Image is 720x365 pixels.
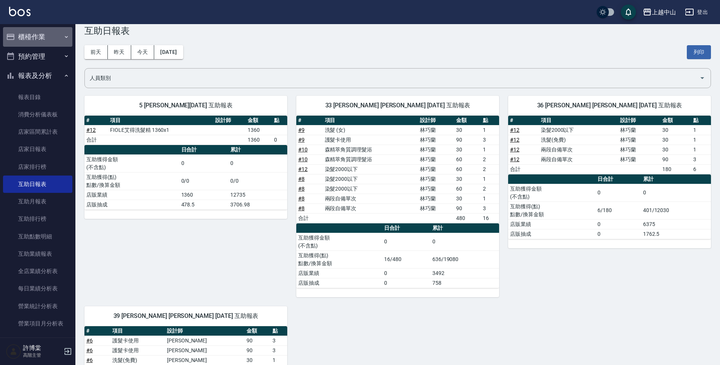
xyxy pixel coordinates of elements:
img: Person [6,344,21,359]
button: 報表及分析 [3,66,72,86]
td: 合計 [508,164,539,174]
td: 店販業績 [296,268,382,278]
button: 登出 [682,5,711,19]
td: 0 [596,219,641,229]
a: 互助業績報表 [3,245,72,263]
td: 染髮2000以下 [323,174,418,184]
th: 日合計 [596,174,641,184]
td: 洗髮(免費) [539,135,619,145]
td: 兩段自備單次 [323,203,418,213]
td: 1 [271,355,287,365]
td: 洗髮(免費) [110,355,165,365]
td: 60 [454,164,481,174]
td: 兩段自備單次 [539,154,619,164]
a: #9 [298,137,305,143]
th: 日合計 [179,145,229,155]
a: 店家區間累計表 [3,123,72,141]
td: 90 [660,154,691,164]
table: a dense table [84,145,287,210]
td: 森精萃角質調理髮浴 [323,145,418,154]
td: 1360 [246,125,272,135]
th: 點 [691,116,711,125]
td: 1 [481,125,499,135]
td: 30 [660,125,691,135]
td: 兩段自備單次 [539,145,619,154]
a: 全店業績分析表 [3,263,72,280]
a: #12 [510,147,519,153]
a: #12 [298,166,308,172]
a: #6 [86,347,93,353]
td: 林巧蘭 [618,145,660,154]
td: 護髮卡使用 [110,345,165,355]
td: 合計 [84,135,108,145]
a: #12 [510,137,519,143]
td: 30 [454,194,481,203]
table: a dense table [296,223,499,288]
th: 點 [272,116,287,125]
td: 林巧蘭 [418,135,454,145]
td: 1 [481,145,499,154]
td: 90 [454,203,481,213]
td: 90 [454,135,481,145]
td: 0 [596,184,641,202]
a: 互助日報表 [3,176,72,193]
a: 營業項目月分析表 [3,315,72,332]
button: 前天 [84,45,108,59]
td: 林巧蘭 [418,154,454,164]
input: 人員名稱 [88,72,696,85]
td: 0 [228,154,287,172]
td: 店販抽成 [508,229,596,239]
th: 點 [271,326,287,336]
th: 設計師 [618,116,660,125]
p: 高階主管 [23,352,61,359]
td: 店販業績 [84,190,179,200]
td: 合計 [296,213,323,223]
td: 林巧蘭 [418,203,454,213]
a: 報表目錄 [3,89,72,106]
table: a dense table [508,174,711,239]
td: 兩段自備單次 [323,194,418,203]
th: 設計師 [418,116,454,125]
td: 6/180 [596,202,641,219]
td: 0 [596,229,641,239]
button: 預約管理 [3,47,72,66]
td: 3 [691,154,711,164]
td: 互助獲得金額 (不含點) [296,233,382,250]
td: 401/12030 [641,202,711,219]
td: 6375 [641,219,711,229]
th: 金額 [246,116,272,125]
th: # [84,326,110,336]
th: 點 [481,116,499,125]
span: 39 [PERSON_NAME] [PERSON_NAME] [DATE] 互助報表 [93,312,278,320]
td: [PERSON_NAME] [165,336,245,345]
table: a dense table [296,116,499,223]
a: #12 [510,156,519,162]
a: 店家日報表 [3,141,72,158]
h5: 許博棠 [23,344,61,352]
a: 營業統計分析表 [3,298,72,315]
td: 互助獲得(點) 點數/換算金額 [296,250,382,268]
td: 480 [454,213,481,223]
th: 設計師 [213,116,246,125]
a: #10 [298,156,308,162]
a: #9 [298,127,305,133]
td: 30 [660,145,691,154]
td: [PERSON_NAME] [165,355,245,365]
td: 洗髮 (女) [323,125,418,135]
td: 30 [245,355,271,365]
h3: 互助日報表 [84,26,711,36]
td: 16 [481,213,499,223]
a: 店家排行榜 [3,158,72,176]
a: #8 [298,186,305,192]
td: 護髮卡使用 [323,135,418,145]
td: 6 [691,164,711,174]
td: 1 [691,125,711,135]
th: # [84,116,108,125]
th: # [508,116,539,125]
td: 1 [481,194,499,203]
td: 90 [245,336,271,345]
td: 2 [481,164,499,174]
a: #6 [86,338,93,344]
a: 互助月報表 [3,193,72,210]
td: 30 [454,174,481,184]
